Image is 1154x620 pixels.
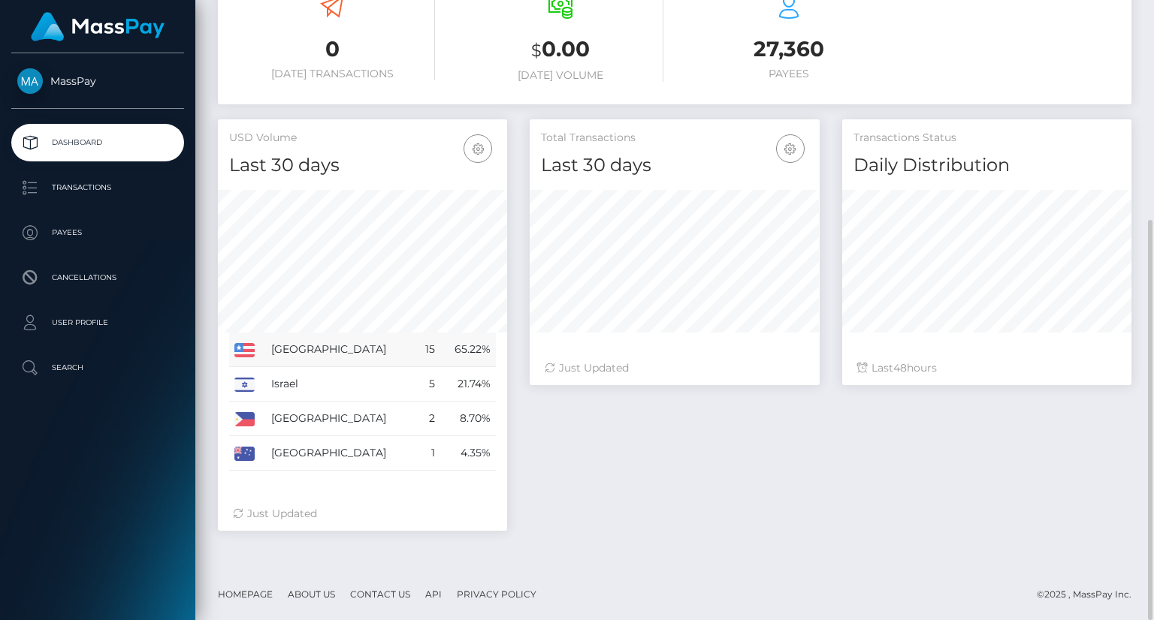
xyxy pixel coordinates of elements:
[11,214,184,251] a: Payees
[234,447,255,460] img: AU.png
[458,35,663,65] h3: 0.00
[11,259,184,296] a: Cancellations
[416,333,440,367] td: 15
[11,349,184,387] a: Search
[451,582,542,606] a: Privacy Policy
[11,74,184,88] span: MassPay
[541,131,808,146] h5: Total Transactions
[17,357,178,379] p: Search
[229,68,435,80] h6: [DATE] Transactions
[266,367,416,402] td: Israel
[541,152,808,179] h4: Last 30 days
[229,131,496,146] h5: USD Volume
[17,176,178,199] p: Transactions
[17,221,178,244] p: Payees
[266,333,416,367] td: [GEOGRAPHIC_DATA]
[531,40,542,61] small: $
[31,12,165,41] img: MassPay Logo
[419,582,448,606] a: API
[1037,586,1143,603] div: © 2025 , MassPay Inc.
[212,582,279,606] a: Homepage
[17,266,178,289] p: Cancellations
[857,360,1116,376] div: Last hours
[234,343,255,357] img: US.png
[234,412,255,426] img: PH.png
[416,402,440,436] td: 2
[416,436,440,471] td: 1
[11,124,184,161] a: Dashboard
[893,361,907,375] span: 48
[266,436,416,471] td: [GEOGRAPHIC_DATA]
[17,131,178,154] p: Dashboard
[686,68,892,80] h6: Payees
[266,402,416,436] td: [GEOGRAPHIC_DATA]
[233,506,492,522] div: Just Updated
[11,304,184,342] a: User Profile
[853,131,1120,146] h5: Transactions Status
[440,333,496,367] td: 65.22%
[344,582,416,606] a: Contact Us
[458,69,663,82] h6: [DATE] Volume
[229,35,435,64] h3: 0
[440,402,496,436] td: 8.70%
[416,367,440,402] td: 5
[11,169,184,206] a: Transactions
[440,436,496,471] td: 4.35%
[440,367,496,402] td: 21.74%
[545,360,804,376] div: Just Updated
[229,152,496,179] h4: Last 30 days
[282,582,341,606] a: About Us
[17,68,43,94] img: MassPay
[234,378,255,391] img: IL.png
[686,35,892,64] h3: 27,360
[17,312,178,334] p: User Profile
[853,152,1120,179] h4: Daily Distribution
